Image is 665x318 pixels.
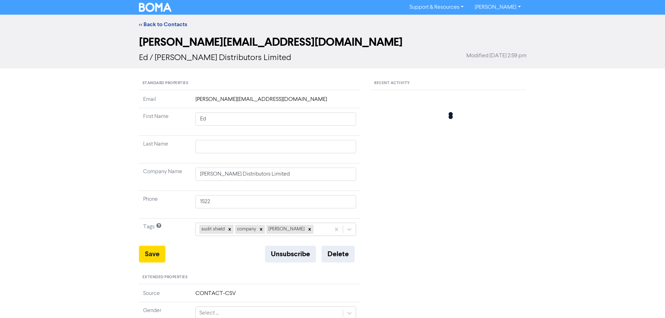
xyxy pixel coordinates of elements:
button: Save [139,246,165,262]
td: Email [139,95,191,108]
div: Select ... [199,309,219,317]
td: Company Name [139,163,191,191]
td: Source [139,289,191,302]
div: Extended Properties [139,271,361,284]
img: BOMA Logo [139,3,172,12]
span: Ed / [PERSON_NAME] Distributors Limited [139,54,291,62]
span: Modified [DATE] 2:59 pm [466,52,526,60]
a: << Back to Contacts [139,21,187,28]
div: audit shield [199,225,226,234]
div: Recent Activity [371,77,526,90]
td: Tags [139,219,191,246]
a: [PERSON_NAME] [469,2,526,13]
div: company [235,225,257,234]
div: Standard Properties [139,77,361,90]
h2: [PERSON_NAME][EMAIL_ADDRESS][DOMAIN_NAME] [139,36,526,49]
a: Support & Resources [404,2,469,13]
button: Unsubscribe [265,246,316,262]
button: Delete [322,246,355,262]
td: First Name [139,108,191,136]
td: CONTACT-CSV [191,289,361,302]
td: [PERSON_NAME][EMAIL_ADDRESS][DOMAIN_NAME] [191,95,361,108]
td: Phone [139,191,191,219]
td: Last Name [139,136,191,163]
iframe: Chat Widget [630,284,665,318]
div: [PERSON_NAME] [266,225,306,234]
